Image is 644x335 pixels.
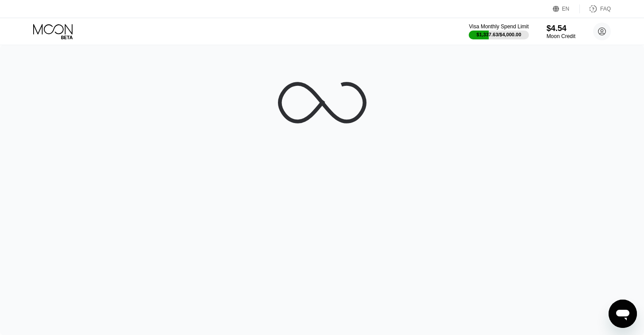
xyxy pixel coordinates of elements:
[580,4,611,13] div: FAQ
[609,300,637,328] iframe: Button to launch messaging window
[477,32,521,37] div: $1,337.63 / $4,000.00
[469,23,528,30] div: Visa Monthly Spend Limit
[469,23,528,39] div: Visa Monthly Spend Limit$1,337.63/$4,000.00
[547,24,575,33] div: $4.54
[600,6,611,12] div: FAQ
[553,4,580,13] div: EN
[547,24,575,39] div: $4.54Moon Credit
[562,6,570,12] div: EN
[547,33,575,39] div: Moon Credit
